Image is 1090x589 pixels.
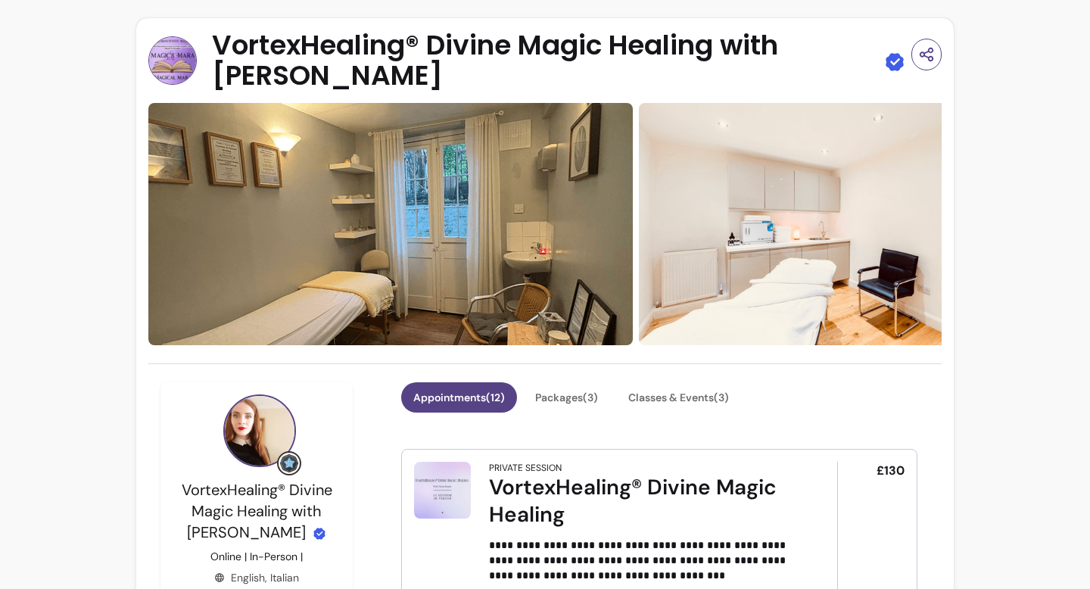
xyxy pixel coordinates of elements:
img: https://d22cr2pskkweo8.cloudfront.net/ef3f4692-ec63-4f60-b476-c766483e434c [639,103,1003,345]
div: Private Session [489,462,562,474]
img: VortexHealing® Divine Magic Healing [414,462,471,519]
span: VortexHealing® Divine Magic Healing with [PERSON_NAME] [182,480,332,542]
img: https://d22cr2pskkweo8.cloudfront.net/37b1e1c2-bd4d-4a61-b839-1c3a19ffdc69 [148,103,633,345]
div: VortexHealing® Divine Magic Healing [489,474,795,528]
button: Packages(3) [523,382,610,413]
p: Online | In-Person | [210,549,303,564]
img: Grow [280,454,298,472]
span: £130 [877,462,905,480]
button: Classes & Events(3) [616,382,741,413]
div: English, Italian [214,570,299,585]
img: Provider image [148,36,197,85]
img: Provider image [223,394,296,467]
span: VortexHealing® Divine Magic Healing with [PERSON_NAME] [212,30,878,91]
button: Appointments(12) [401,382,517,413]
